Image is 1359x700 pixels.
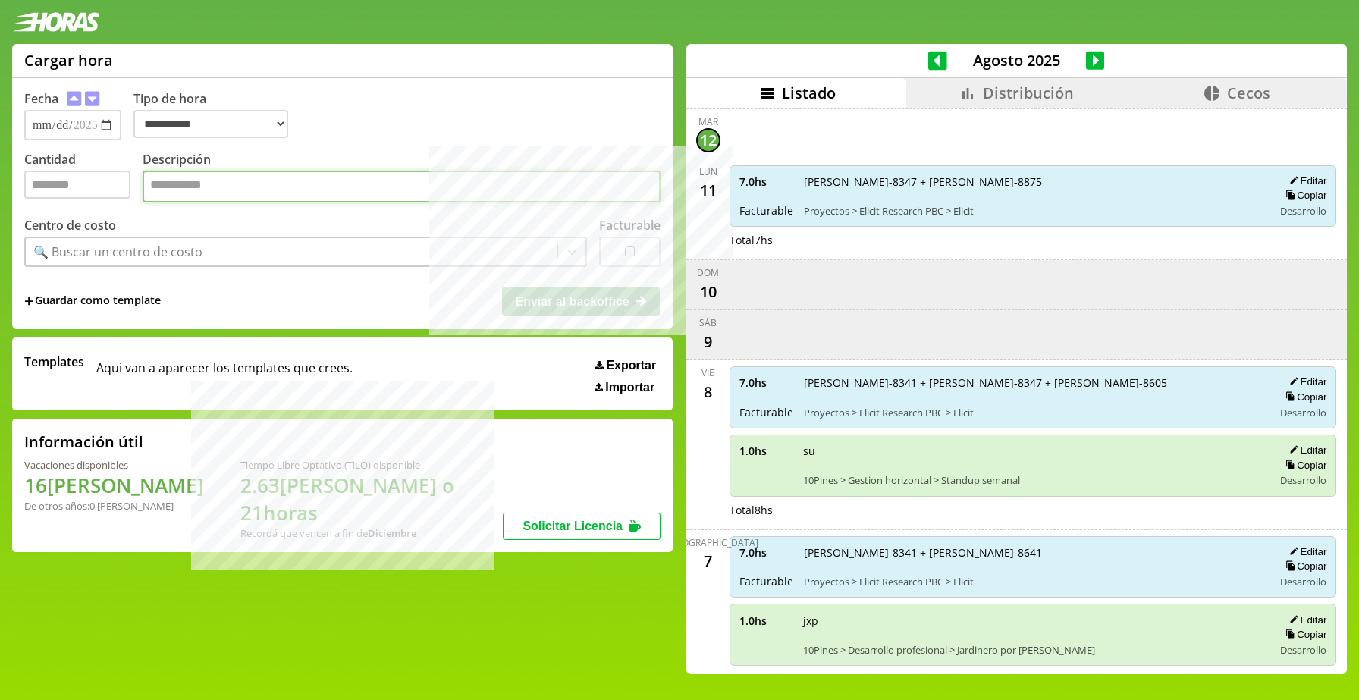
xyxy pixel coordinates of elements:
[33,243,202,260] div: 🔍 Buscar un centro de costo
[696,379,720,403] div: 8
[605,381,654,394] span: Importar
[804,204,1263,218] span: Proyectos > Elicit Research PBC > Elicit
[697,266,719,279] div: dom
[739,614,792,628] span: 1.0 hs
[1281,459,1326,472] button: Copiar
[96,353,353,394] span: Aqui van a aparecer los templates que crees.
[699,316,717,329] div: sáb
[368,526,416,540] b: Diciembre
[503,513,661,540] button: Solicitar Licencia
[983,83,1074,103] span: Distribución
[606,359,656,372] span: Exportar
[658,536,758,549] div: [DEMOGRAPHIC_DATA]
[24,293,33,309] span: +
[240,526,503,540] div: Recordá que vencen a fin de
[1227,83,1270,103] span: Cecos
[24,90,58,107] label: Fecha
[1280,575,1326,589] span: Desarrollo
[24,432,143,452] h2: Información útil
[1281,628,1326,641] button: Copiar
[804,575,1263,589] span: Proyectos > Elicit Research PBC > Elicit
[1285,444,1326,457] button: Editar
[24,353,84,370] span: Templates
[701,366,714,379] div: vie
[523,520,623,532] span: Solicitar Licencia
[730,233,1337,247] div: Total 7 hs
[739,203,793,218] span: Facturable
[1280,473,1326,487] span: Desarrollo
[1285,174,1326,187] button: Editar
[803,444,1263,458] span: su
[24,499,204,513] div: De otros años: 0 [PERSON_NAME]
[686,108,1347,672] div: scrollable content
[739,574,793,589] span: Facturable
[804,545,1263,560] span: [PERSON_NAME]-8341 + [PERSON_NAME]-8641
[696,178,720,202] div: 11
[696,549,720,573] div: 7
[1281,189,1326,202] button: Copiar
[739,444,792,458] span: 1.0 hs
[1281,560,1326,573] button: Copiar
[803,643,1263,657] span: 10Pines > Desarrollo profesional > Jardinero por [PERSON_NAME]
[739,545,793,560] span: 7.0 hs
[739,405,793,419] span: Facturable
[24,217,116,234] label: Centro de costo
[24,171,130,199] input: Cantidad
[599,217,661,234] label: Facturable
[804,174,1263,189] span: [PERSON_NAME]-8347 + [PERSON_NAME]-8875
[143,171,661,202] textarea: Descripción
[1281,391,1326,403] button: Copiar
[947,50,1086,71] span: Agosto 2025
[699,165,717,178] div: lun
[739,375,793,390] span: 7.0 hs
[696,329,720,353] div: 9
[1280,643,1326,657] span: Desarrollo
[1285,375,1326,388] button: Editar
[803,614,1263,628] span: jxp
[240,472,503,526] h1: 2.63 [PERSON_NAME] o 21 horas
[804,375,1263,390] span: [PERSON_NAME]-8341 + [PERSON_NAME]-8347 + [PERSON_NAME]-8605
[24,458,204,472] div: Vacaciones disponibles
[739,174,793,189] span: 7.0 hs
[24,293,161,309] span: +Guardar como template
[591,358,661,373] button: Exportar
[1285,614,1326,626] button: Editar
[1285,545,1326,558] button: Editar
[24,50,113,71] h1: Cargar hora
[133,110,288,138] select: Tipo de hora
[12,12,100,32] img: logotipo
[730,503,1337,517] div: Total 8 hs
[133,90,300,140] label: Tipo de hora
[696,128,720,152] div: 12
[698,115,718,128] div: mar
[730,672,1337,686] div: Total 8 hs
[24,151,143,206] label: Cantidad
[782,83,836,103] span: Listado
[1280,406,1326,419] span: Desarrollo
[143,151,661,206] label: Descripción
[803,473,1263,487] span: 10Pines > Gestion horizontal > Standup semanal
[804,406,1263,419] span: Proyectos > Elicit Research PBC > Elicit
[1280,204,1326,218] span: Desarrollo
[696,279,720,303] div: 10
[240,458,503,472] div: Tiempo Libre Optativo (TiLO) disponible
[24,472,204,499] h1: 16 [PERSON_NAME]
